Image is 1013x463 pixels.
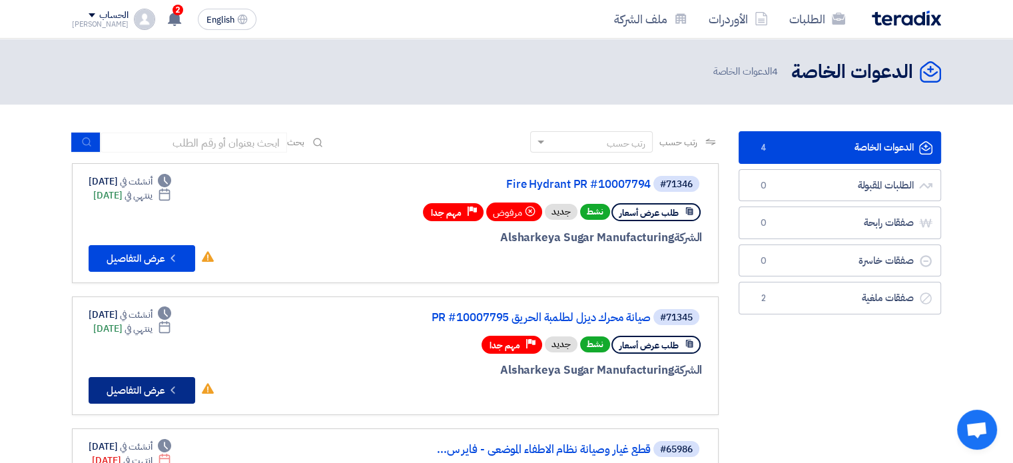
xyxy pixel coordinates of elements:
[125,189,152,203] span: ينتهي في
[755,254,771,268] span: 0
[431,207,462,219] span: مهم جدا
[674,362,703,378] span: الشركة
[198,9,256,30] button: English
[89,440,171,454] div: [DATE]
[93,322,171,336] div: [DATE]
[172,5,183,15] span: 2
[72,21,129,28] div: [PERSON_NAME]
[674,229,703,246] span: الشركة
[490,339,520,352] span: مهم جدا
[206,15,234,25] span: English
[384,444,651,456] a: قطع غيار وصيانة نظام الاطفاء الموضعي - فاير س...
[755,141,771,155] span: 4
[134,9,155,30] img: profile_test.png
[739,169,941,202] a: الطلبات المقبولة0
[791,59,913,85] h2: الدعوات الخاصة
[619,339,679,352] span: طلب عرض أسعار
[580,336,610,352] span: نشط
[384,179,651,191] a: Fire Hydrant PR #10007794
[660,313,693,322] div: #71345
[698,3,779,35] a: الأوردرات
[486,203,542,221] div: مرفوض
[619,207,679,219] span: طلب عرض أسعار
[93,189,171,203] div: [DATE]
[125,322,152,336] span: ينتهي في
[89,308,171,322] div: [DATE]
[382,229,702,246] div: Alsharkeya Sugar Manufacturing
[659,135,697,149] span: رتب حسب
[384,312,651,324] a: صيانة محرك ديزل لطلمبة الحريق PR #10007795
[755,217,771,230] span: 0
[120,308,152,322] span: أنشئت في
[660,180,693,189] div: #71346
[287,135,304,149] span: بحث
[99,10,128,21] div: الحساب
[739,207,941,239] a: صفقات رابحة0
[957,410,997,450] div: Open chat
[713,64,781,79] span: الدعوات الخاصة
[545,336,577,352] div: جديد
[120,440,152,454] span: أنشئت في
[739,131,941,164] a: الدعوات الخاصة4
[89,377,195,404] button: عرض التفاصيل
[120,175,152,189] span: أنشئت في
[382,362,702,379] div: Alsharkeya Sugar Manufacturing
[779,3,856,35] a: الطلبات
[739,244,941,277] a: صفقات خاسرة0
[739,282,941,314] a: صفقات ملغية2
[772,64,778,79] span: 4
[755,292,771,305] span: 2
[580,204,610,220] span: نشط
[545,204,577,220] div: جديد
[101,133,287,153] input: ابحث بعنوان أو رقم الطلب
[660,445,693,454] div: #65986
[89,175,171,189] div: [DATE]
[89,245,195,272] button: عرض التفاصيل
[755,179,771,193] span: 0
[872,11,941,26] img: Teradix logo
[603,3,698,35] a: ملف الشركة
[607,137,645,151] div: رتب حسب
